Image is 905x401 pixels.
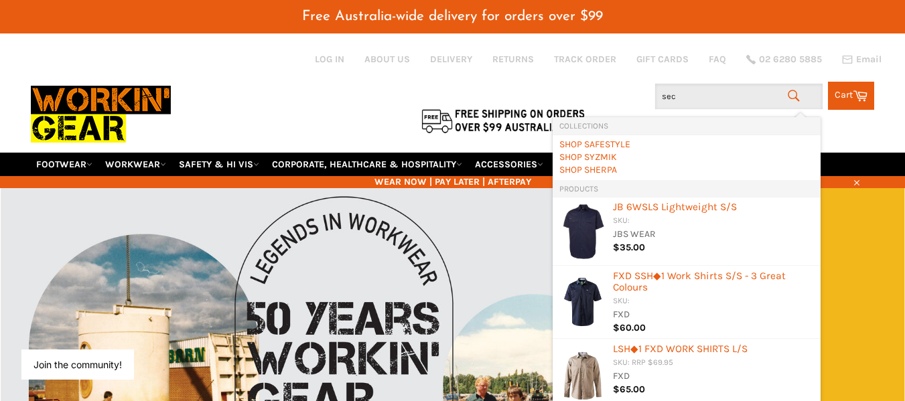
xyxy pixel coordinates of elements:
[492,53,534,66] a: RETURNS
[613,242,645,253] span: $35.00
[553,135,821,151] li: Collections: SHOP SAFESTYLE
[302,9,603,23] span: Free Australia-wide delivery for orders over $99
[613,308,814,322] div: FXD
[419,106,587,135] img: Flat $9.95 shipping Australia wide
[655,84,823,109] input: Search
[613,202,814,215] div: JB 6WSLS Lightweight S/S
[613,270,814,295] div: FXD SSH◆1 Work Shirts S/S - 3 Great Colours
[613,357,814,370] div: SKU: RRP $69.95
[31,153,98,176] a: FOOTWEAR
[553,117,821,135] li: Collections
[559,151,814,163] a: SHOP SYZMIK
[315,54,344,65] a: Log in
[267,153,468,176] a: CORPORATE, HEALTHCARE & HOSPITALITY
[100,153,171,176] a: WORKWEAR
[553,197,821,266] li: Products: JB 6WSLS Lightweight S/S
[559,163,814,176] a: SHOP SHERPA
[746,55,822,64] a: 02 6280 5885
[173,153,265,176] a: SAFETY & HI VIS
[613,295,814,308] div: SKU:
[559,138,814,151] a: SHOP SAFESTYLE
[31,76,171,152] img: Workin Gear leaders in Workwear, Safety Boots, PPE, Uniforms. Australia's No.1 in Workwear
[613,322,646,333] span: $60.00
[33,359,122,370] button: Join the community!
[828,82,874,110] a: Cart
[613,343,814,357] div: LSH◆1 FXD WORK SHIRTS L/S
[470,153,549,176] a: ACCESSORIES
[364,53,410,66] a: ABOUT US
[553,180,821,197] li: Products
[554,53,616,66] a: TRACK ORDER
[759,55,822,64] span: 02 6280 5885
[560,204,606,260] img: 6WSLSN_1_635484534171625294_480x480_clipped_rev_1_200x.png
[636,53,689,66] a: GIFT CARDS
[553,266,821,339] li: Products: FXD SSH◆1 Work Shirts S/S - 3 Great Colours
[842,54,882,65] a: Email
[856,55,882,64] span: Email
[709,53,726,66] a: FAQ
[430,53,472,66] a: DELIVERY
[553,151,821,163] li: Collections: SHOP SYZMIK
[613,228,814,242] div: JBS WEAR
[613,384,645,395] span: $65.00
[553,163,821,179] li: Collections: SHOP SHERPA
[31,175,875,188] span: WEAR NOW | PAY LATER | AFTERPAY
[613,370,814,384] div: FXD
[551,153,642,176] a: RE-WORKIN' GEAR
[613,215,814,228] div: SKU:
[564,272,602,329] img: SSH-1-NAVY1_480x480_clipped_rev_1_200x.png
